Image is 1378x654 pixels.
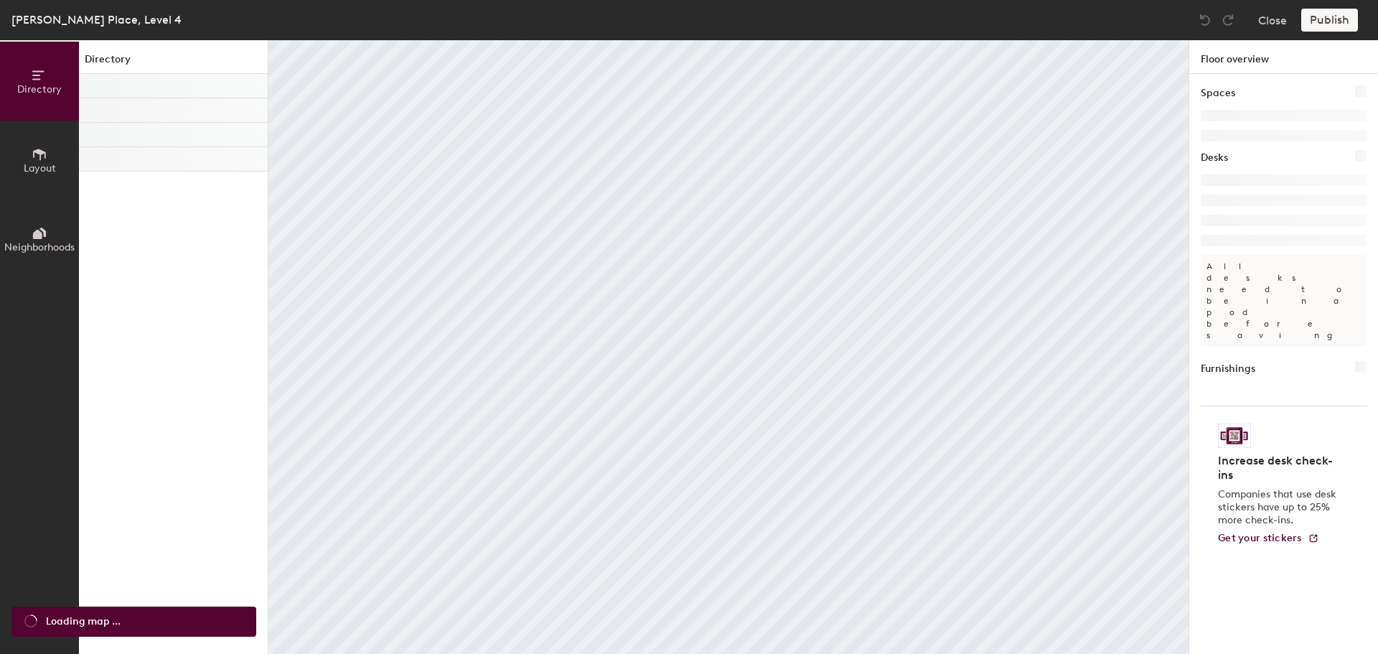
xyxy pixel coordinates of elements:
[1218,454,1341,482] h4: Increase desk check-ins
[1201,255,1367,347] p: All desks need to be in a pod before saving
[1201,150,1228,166] h1: Desks
[1218,424,1251,448] img: Sticker logo
[24,162,56,174] span: Layout
[1218,533,1319,545] a: Get your stickers
[1201,361,1255,377] h1: Furnishings
[79,52,268,74] h1: Directory
[11,11,182,29] div: [PERSON_NAME] Place, Level 4
[1221,13,1235,27] img: Redo
[1198,13,1212,27] img: Undo
[46,614,121,630] span: Loading map ...
[1201,85,1235,101] h1: Spaces
[1189,40,1378,74] h1: Floor overview
[1258,9,1287,32] button: Close
[17,83,62,95] span: Directory
[1218,488,1341,527] p: Companies that use desk stickers have up to 25% more check-ins.
[4,241,75,253] span: Neighborhoods
[268,40,1189,654] canvas: Map
[1218,532,1302,544] span: Get your stickers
